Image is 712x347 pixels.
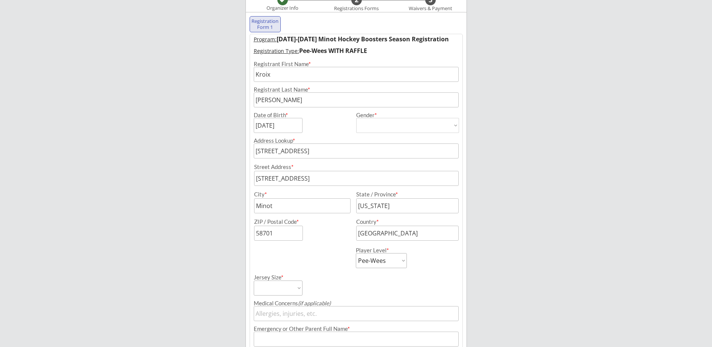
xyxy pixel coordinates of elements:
[254,87,459,92] div: Registrant Last Name
[356,219,450,225] div: Country
[277,35,449,43] strong: [DATE]-[DATE] Minot Hockey Boosters Season Registration
[254,219,349,225] div: ZIP / Postal Code
[254,61,459,67] div: Registrant First Name
[331,6,382,12] div: Registrations Forms
[254,138,459,143] div: Address Lookup
[254,47,299,54] u: Registration Type:
[299,47,367,55] strong: Pee-Wees WITH RAFFLE
[356,112,459,118] div: Gender
[254,36,277,43] u: Program:
[251,18,279,30] div: Registration Form 1
[298,300,331,306] em: (if applicable)
[356,247,407,253] div: Player Level
[254,306,459,321] input: Allergies, injuries, etc.
[254,143,459,158] input: Street, City, Province/State
[405,6,456,12] div: Waivers & Payment
[254,300,459,306] div: Medical Concerns
[254,192,349,197] div: City
[254,275,292,280] div: Jersey Size
[254,112,292,118] div: Date of Birth
[262,5,303,11] div: Organizer Info
[254,326,459,332] div: Emergency or Other Parent Full Name
[356,192,450,197] div: State / Province
[254,164,459,170] div: Street Address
